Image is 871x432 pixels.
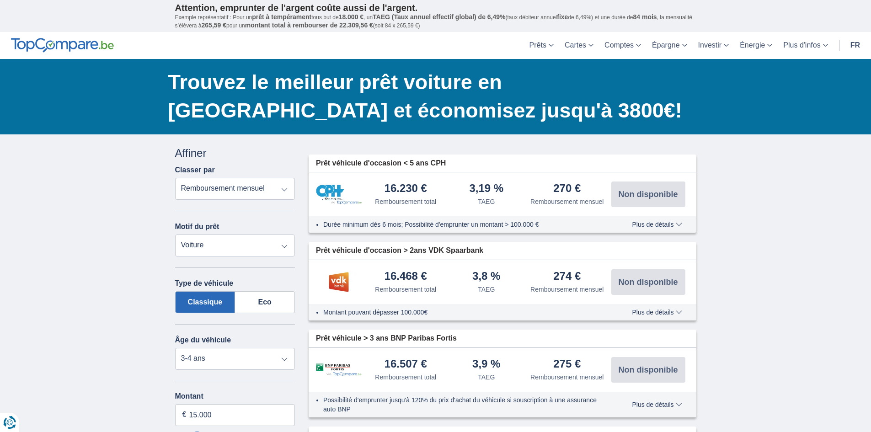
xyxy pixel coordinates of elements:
[373,13,505,21] span: TAEG (Taux annuel effectif global) de 6,49%
[339,13,364,21] span: 18.000 €
[478,197,495,206] div: TAEG
[175,2,696,13] p: Attention, emprunter de l'argent coûte aussi de l'argent.
[385,358,427,371] div: 16.507 €
[478,373,495,382] div: TAEG
[375,285,436,294] div: Remboursement total
[619,190,678,198] span: Non disponible
[245,21,373,29] span: montant total à rembourser de 22.309,56 €
[175,336,231,344] label: Âge du véhicule
[375,373,436,382] div: Remboursement total
[175,392,295,400] label: Montant
[323,220,605,229] li: Durée minimum dès 6 mois; Possibilité d'emprunter un montant > 100.000 €
[316,333,457,344] span: Prêt véhicule > 3 ans BNP Paribas Fortis
[235,291,295,313] label: Eco
[734,32,778,59] a: Énergie
[632,309,682,315] span: Plus de détails
[530,373,604,382] div: Remboursement mensuel
[647,32,693,59] a: Épargne
[316,271,362,293] img: pret personnel VDK bank
[323,395,605,414] li: Possibilité d'emprunter jusqu'à 120% du prix d'achat du véhicule si souscription à une assurance ...
[175,13,696,30] p: Exemple représentatif : Pour un tous but de , un (taux débiteur annuel de 6,49%) et une durée de ...
[553,183,581,195] div: 270 €
[599,32,647,59] a: Comptes
[625,221,689,228] button: Plus de détails
[553,358,581,371] div: 275 €
[693,32,735,59] a: Investir
[478,285,495,294] div: TAEG
[202,21,227,29] span: 265,59 €
[375,197,436,206] div: Remboursement total
[252,13,311,21] span: prêt à tempérament
[559,32,599,59] a: Cartes
[472,358,500,371] div: 3,9 %
[175,279,234,288] label: Type de véhicule
[11,38,114,53] img: TopCompare
[845,32,866,59] a: fr
[553,271,581,283] div: 274 €
[323,308,605,317] li: Montant pouvant dépasser 100.000€
[625,309,689,316] button: Plus de détails
[778,32,833,59] a: Plus d'infos
[175,223,219,231] label: Motif du prêt
[611,181,685,207] button: Non disponible
[385,271,427,283] div: 16.468 €
[472,271,500,283] div: 3,8 %
[530,197,604,206] div: Remboursement mensuel
[182,410,187,420] span: €
[557,13,568,21] span: fixe
[168,68,696,125] h1: Trouvez le meilleur prêt voiture en [GEOGRAPHIC_DATA] et économisez jusqu'à 3800€!
[633,13,657,21] span: 84 mois
[469,183,503,195] div: 3,19 %
[385,183,427,195] div: 16.230 €
[316,158,446,169] span: Prêt véhicule d'occasion < 5 ans CPH
[175,145,295,161] div: Affiner
[619,278,678,286] span: Non disponible
[632,401,682,408] span: Plus de détails
[530,285,604,294] div: Remboursement mensuel
[625,401,689,408] button: Plus de détails
[619,366,678,374] span: Non disponible
[316,245,483,256] span: Prêt véhicule d'occasion > 2ans VDK Spaarbank
[316,185,362,204] img: pret personnel CPH Banque
[175,166,215,174] label: Classer par
[316,363,362,377] img: pret personnel BNP Paribas Fortis
[611,357,685,383] button: Non disponible
[611,269,685,295] button: Non disponible
[175,291,235,313] label: Classique
[524,32,559,59] a: Prêts
[632,221,682,228] span: Plus de détails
